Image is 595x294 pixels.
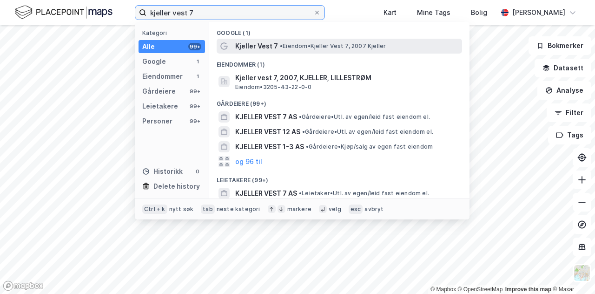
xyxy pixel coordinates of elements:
[235,83,311,91] span: Eiendom • 3205-43-22-0-0
[548,126,591,144] button: Tags
[280,42,283,49] span: •
[417,7,450,18] div: Mine Tags
[299,113,430,121] span: Gårdeiere • Utl. av egen/leid fast eiendom el.
[142,56,166,67] div: Google
[547,103,591,122] button: Filter
[217,205,260,213] div: neste kategori
[153,181,200,192] div: Delete history
[287,205,311,213] div: markere
[194,73,201,80] div: 1
[142,101,178,112] div: Leietakere
[209,22,469,39] div: Google (1)
[471,7,487,18] div: Bolig
[349,205,363,214] div: esc
[512,7,565,18] div: [PERSON_NAME]
[235,141,304,152] span: KJELLER VEST 1-3 AS
[188,88,201,95] div: 99+
[194,58,201,65] div: 1
[188,103,201,110] div: 99+
[201,205,215,214] div: tab
[235,41,278,52] span: Kjeller Vest 7
[505,286,551,293] a: Improve this map
[306,143,309,150] span: •
[549,249,595,294] iframe: Chat Widget
[537,81,591,100] button: Analyse
[430,286,456,293] a: Mapbox
[142,166,183,177] div: Historikk
[146,6,313,20] input: Søk på adresse, matrikkel, gårdeiere, leietakere eller personer
[299,190,302,197] span: •
[235,72,458,83] span: Kjeller vest 7, 2007, KJELLER, LILLESTRØM
[235,188,297,199] span: KJELLER VEST 7 AS
[458,286,503,293] a: OpenStreetMap
[299,190,429,197] span: Leietaker • Utl. av egen/leid fast eiendom el.
[3,280,44,291] a: Mapbox homepage
[142,116,172,127] div: Personer
[15,4,112,21] img: logo.f888ab2527a4732fd821a326f86c7f29.svg
[209,93,469,109] div: Gårdeiere (99+)
[209,54,469,70] div: Eiendommer (1)
[209,169,469,186] div: Leietakere (99+)
[302,128,305,135] span: •
[364,205,383,213] div: avbryt
[299,113,302,120] span: •
[169,205,194,213] div: nytt søk
[535,59,591,77] button: Datasett
[142,71,183,82] div: Eiendommer
[529,36,591,55] button: Bokmerker
[194,168,201,175] div: 0
[142,29,205,36] div: Kategori
[235,126,300,137] span: KJELLER VEST 12 AS
[329,205,341,213] div: velg
[142,41,155,52] div: Alle
[306,143,433,150] span: Gårdeiere • Kjøp/salg av egen fast eiendom
[235,156,262,167] button: og 96 til
[235,111,297,123] span: KJELLER VEST 7 AS
[302,128,433,136] span: Gårdeiere • Utl. av egen/leid fast eiendom el.
[383,7,397,18] div: Kart
[280,42,386,50] span: Eiendom • Kjeller Vest 7, 2007 Kjeller
[188,43,201,50] div: 99+
[142,205,167,214] div: Ctrl + k
[188,117,201,125] div: 99+
[142,86,176,97] div: Gårdeiere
